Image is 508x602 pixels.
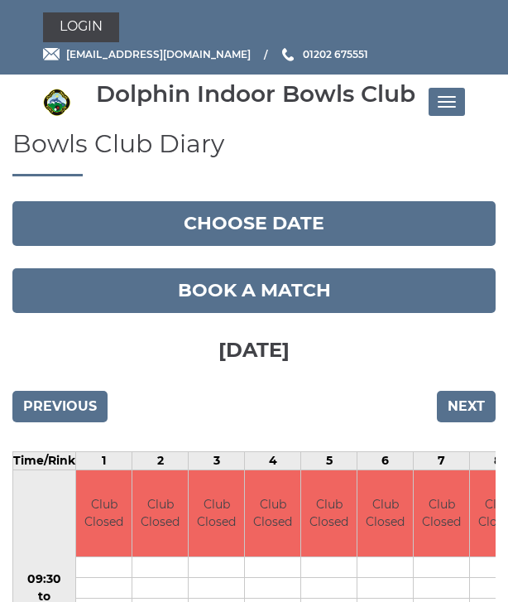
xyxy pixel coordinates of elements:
[43,12,119,42] a: Login
[43,48,60,60] img: Email
[132,470,188,557] td: Club Closed
[13,451,76,470] td: Time/Rink
[66,48,251,60] span: [EMAIL_ADDRESS][DOMAIN_NAME]
[357,451,414,470] td: 6
[12,313,496,383] h3: [DATE]
[301,470,357,557] td: Club Closed
[189,451,245,470] td: 3
[43,46,251,62] a: Email [EMAIL_ADDRESS][DOMAIN_NAME]
[245,451,301,470] td: 4
[437,391,496,422] input: Next
[43,89,70,116] img: Dolphin Indoor Bowls Club
[76,451,132,470] td: 1
[12,130,496,176] h1: Bowls Club Diary
[12,391,108,422] input: Previous
[132,451,189,470] td: 2
[357,470,413,557] td: Club Closed
[76,470,132,557] td: Club Closed
[414,470,469,557] td: Club Closed
[301,451,357,470] td: 5
[303,48,368,60] span: 01202 675551
[414,451,470,470] td: 7
[282,48,294,61] img: Phone us
[12,268,496,313] a: Book a match
[280,46,368,62] a: Phone us 01202 675551
[189,470,244,557] td: Club Closed
[12,201,496,246] button: Choose date
[96,81,415,107] div: Dolphin Indoor Bowls Club
[429,88,465,116] button: Toggle navigation
[245,470,300,557] td: Club Closed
